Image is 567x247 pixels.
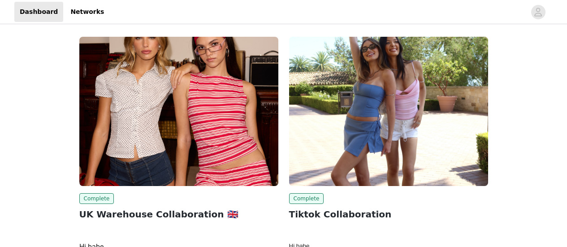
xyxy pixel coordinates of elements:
a: Dashboard [14,2,63,22]
a: Networks [65,2,109,22]
img: Edikted [79,37,278,186]
span: Complete [79,193,114,204]
span: Complete [289,193,324,204]
img: Edikted [289,37,488,186]
div: avatar [534,5,542,19]
h2: Tiktok Collaboration [289,208,488,221]
h2: UK Warehouse Collaboration 🇬🇧 [79,208,278,221]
